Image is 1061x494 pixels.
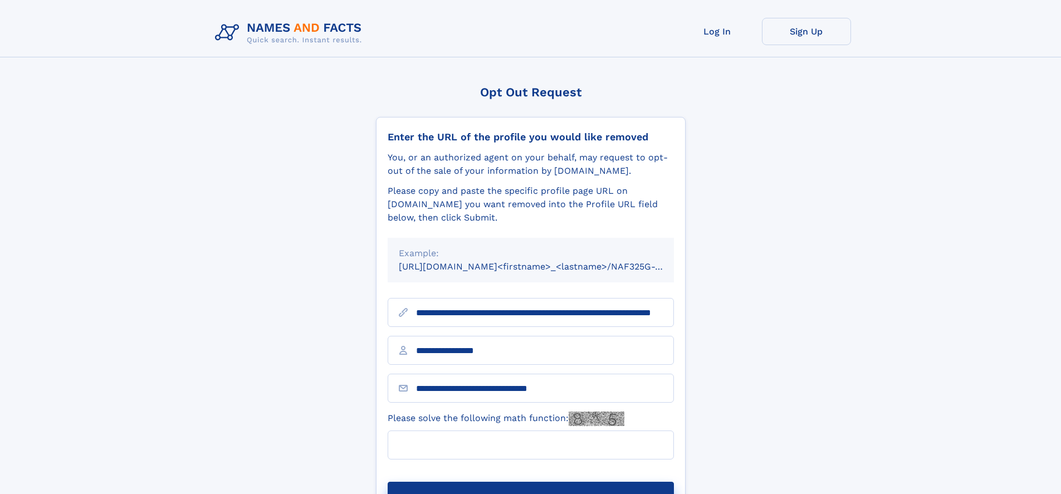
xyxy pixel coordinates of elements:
small: [URL][DOMAIN_NAME]<firstname>_<lastname>/NAF325G-xxxxxxxx [399,261,695,272]
label: Please solve the following math function: [388,412,624,426]
a: Log In [673,18,762,45]
div: Example: [399,247,663,260]
img: Logo Names and Facts [211,18,371,48]
div: Please copy and paste the specific profile page URL on [DOMAIN_NAME] you want removed into the Pr... [388,184,674,224]
div: Opt Out Request [376,85,686,99]
div: You, or an authorized agent on your behalf, may request to opt-out of the sale of your informatio... [388,151,674,178]
a: Sign Up [762,18,851,45]
div: Enter the URL of the profile you would like removed [388,131,674,143]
